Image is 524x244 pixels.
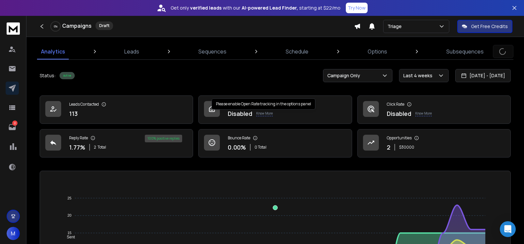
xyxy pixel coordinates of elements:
[228,109,252,118] p: Disabled
[387,143,390,152] p: 2
[69,143,85,152] p: 1.77 %
[40,95,193,124] a: Leads Contacted113
[69,109,78,118] p: 113
[500,221,516,237] div: Open Intercom Messenger
[41,48,65,55] p: Analytics
[348,5,366,11] p: Try Now
[40,129,193,157] a: Reply Rate1.77%2Total100% positive replies
[228,135,250,141] p: Bounce Rate
[198,129,352,157] a: Bounce Rate0.00%0 Total
[60,72,75,79] div: Active
[242,5,298,11] strong: AI-powered Lead Finder,
[54,24,58,28] p: 0 %
[471,23,508,30] p: Get Free Credits
[327,72,363,79] p: Campaign Only
[67,231,71,235] tspan: 15
[120,44,143,59] a: Leads
[7,22,20,35] img: logo
[442,44,488,59] a: Subsequences
[357,129,511,157] a: Opportunities2$30000
[255,145,266,150] p: 0 Total
[403,72,435,79] p: Last 4 weeks
[446,48,484,55] p: Subsequences
[62,235,75,239] span: Sent
[194,44,230,59] a: Sequences
[171,5,341,11] p: Get only with our starting at $22/mo
[37,44,69,59] a: Analytics
[145,135,182,142] div: 100 % positive replies
[124,48,139,55] p: Leads
[62,22,92,30] h1: Campaigns
[198,48,226,55] p: Sequences
[282,44,312,59] a: Schedule
[7,227,20,240] button: M
[212,98,315,110] div: Please enable Open Rate tracking in the options panel
[40,72,56,79] p: Status:
[6,121,19,134] a: 2
[357,95,511,124] a: Click RateDisabledKnow More
[198,95,352,124] a: Open RateDisabledKnow More
[228,143,246,152] p: 0.00 %
[415,111,432,116] p: Know More
[69,135,88,141] p: Reply Rate
[368,48,387,55] p: Options
[387,23,404,30] p: Triage
[190,5,222,11] strong: verified leads
[387,109,411,118] p: Disabled
[67,214,71,218] tspan: 20
[96,21,113,30] div: Draft
[286,48,308,55] p: Schedule
[69,102,99,107] p: Leads Contacted
[387,102,404,107] p: Click Rate
[94,145,96,150] span: 2
[346,3,368,13] button: Try Now
[67,196,71,200] tspan: 25
[455,69,511,82] button: [DATE] - [DATE]
[457,20,512,33] button: Get Free Credits
[399,145,414,150] p: $ 30000
[364,44,391,59] a: Options
[256,111,273,116] p: Know More
[98,145,106,150] span: Total
[387,135,412,141] p: Opportunities
[12,121,18,126] p: 2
